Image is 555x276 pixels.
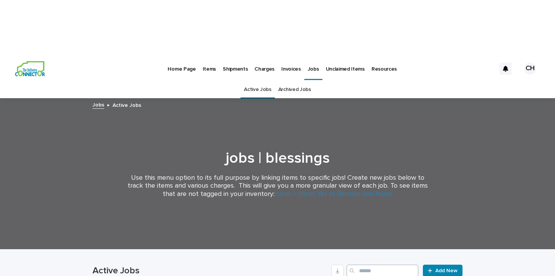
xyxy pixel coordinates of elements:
[199,57,219,80] a: Items
[435,268,458,273] span: Add New
[322,57,368,80] a: Unclaimed Items
[126,174,429,199] p: Use this menu option to its full purpose by linking items to specific jobs! Create new jobs below...
[244,81,271,99] a: Active Jobs
[278,57,304,80] a: Invoices
[251,57,278,80] a: Charges
[254,57,274,72] p: Charges
[326,57,365,72] p: Unclaimed Items
[304,57,322,79] a: Jobs
[368,57,400,80] a: Resources
[113,100,141,109] p: Active Jobs
[372,57,397,72] p: Resources
[15,61,45,76] img: aCWQmA6OSGG0Kwt8cj3c
[524,63,536,75] div: CH
[92,149,462,167] h1: jobs | blessings
[92,100,104,109] a: Jobs
[274,191,393,197] a: Items > Items Yet to Receive Job Name
[168,57,196,72] p: Home Page
[223,57,248,72] p: Shipments
[308,57,319,72] p: Jobs
[164,57,199,80] a: Home Page
[219,57,251,80] a: Shipments
[281,57,301,72] p: Invoices
[278,81,311,99] a: Archived Jobs
[203,57,216,72] p: Items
